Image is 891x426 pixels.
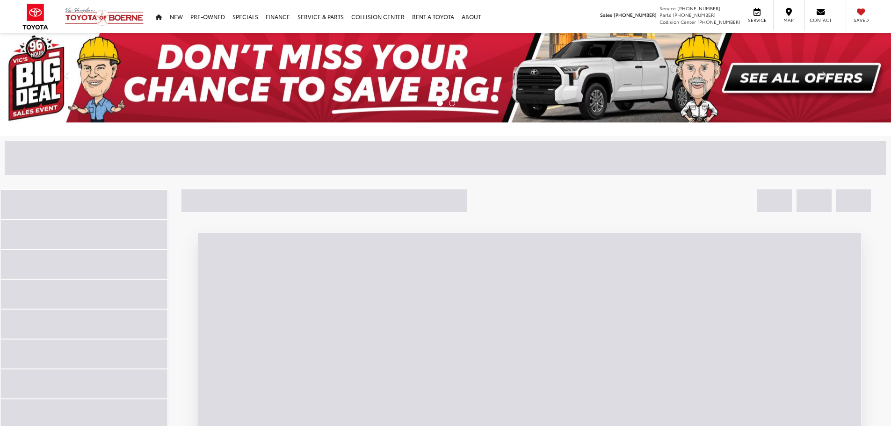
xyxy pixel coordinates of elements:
span: Contact [810,17,832,23]
span: Collision Center [659,18,696,25]
span: Saved [851,17,871,23]
img: Vic Vaughan Toyota of Boerne [65,7,144,26]
span: [PHONE_NUMBER] [697,18,740,25]
span: Service [746,17,768,23]
span: Parts [659,11,671,18]
span: Sales [600,11,612,18]
span: [PHONE_NUMBER] [673,11,716,18]
span: [PHONE_NUMBER] [677,5,720,12]
span: Map [778,17,799,23]
span: [PHONE_NUMBER] [614,11,657,18]
span: Service [659,5,676,12]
